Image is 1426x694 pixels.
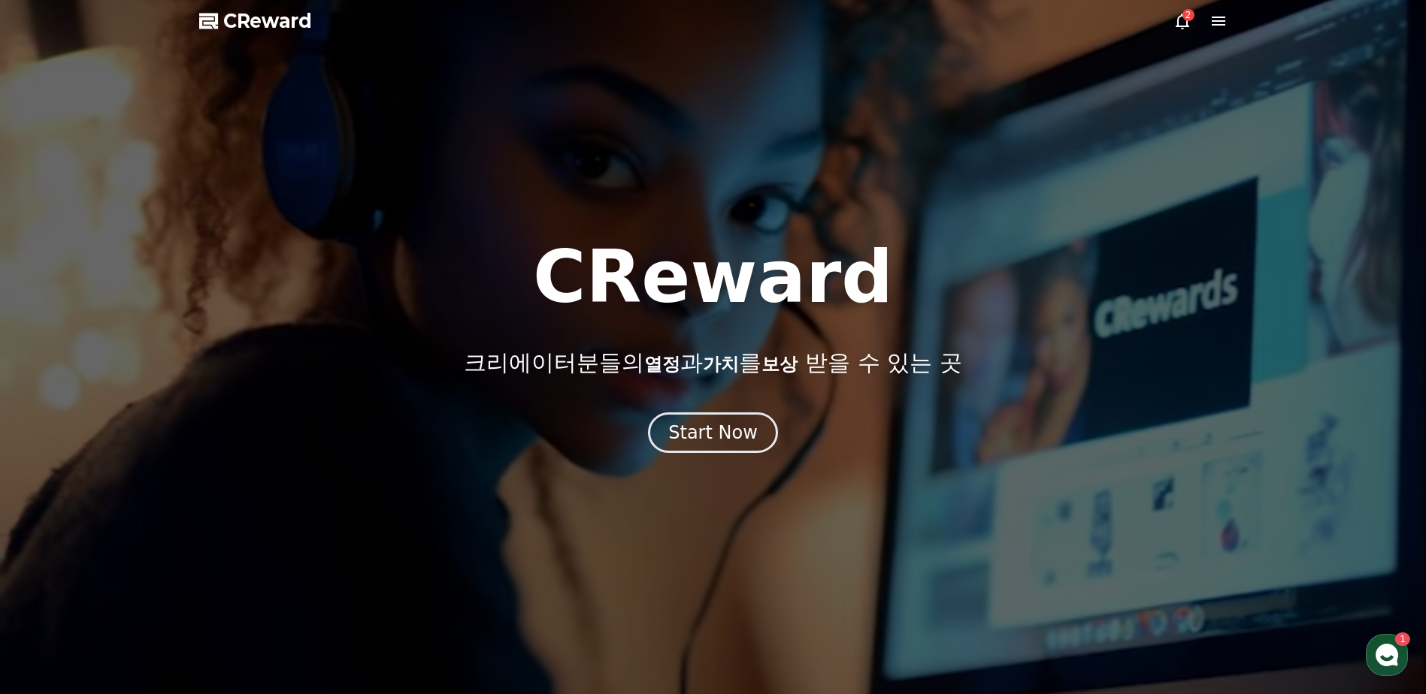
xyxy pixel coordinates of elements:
a: CReward [199,9,312,33]
span: 홈 [47,499,56,511]
a: 2 [1173,12,1191,30]
a: 1대화 [99,476,194,514]
span: 열정 [644,354,680,375]
span: 대화 [138,499,156,511]
p: 크리에이터분들의 과 를 받을 수 있는 곳 [464,349,961,376]
h1: CReward [533,241,893,313]
span: CReward [223,9,312,33]
span: 설정 [232,499,250,511]
a: Start Now [648,427,778,442]
a: 홈 [5,476,99,514]
a: 설정 [194,476,289,514]
button: Start Now [648,412,778,453]
div: 2 [1182,9,1194,21]
span: 보상 [761,354,798,375]
div: Start Now [668,421,758,445]
span: 1 [153,475,158,487]
span: 가치 [703,354,739,375]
